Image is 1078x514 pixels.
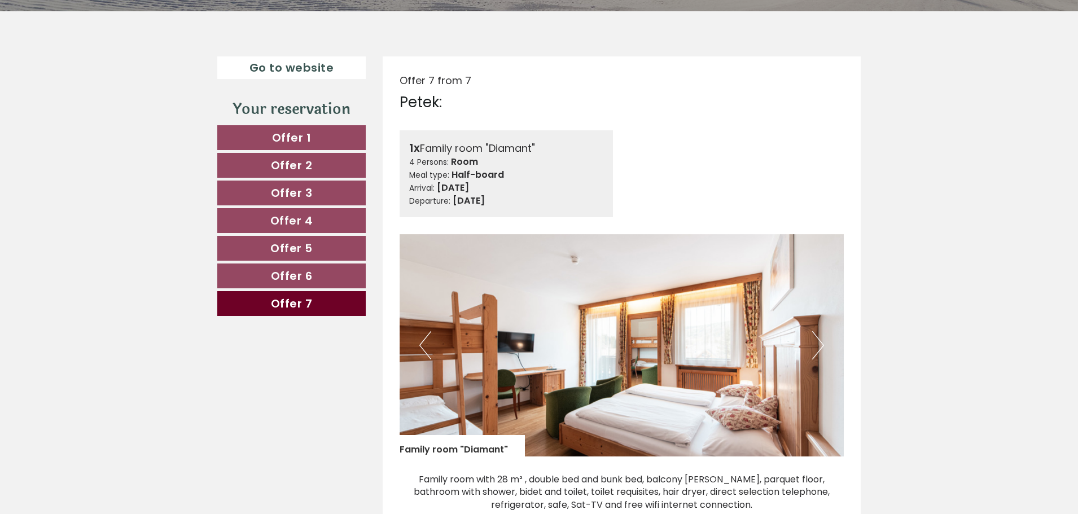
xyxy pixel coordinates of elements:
b: 1x [409,140,420,156]
span: Offer 2 [271,157,313,173]
button: Previous [419,331,431,359]
small: 4 Persons: [409,157,449,168]
small: Departure: [409,196,450,207]
b: [DATE] [437,181,469,194]
button: Next [812,331,824,359]
span: Offer 7 from 7 [400,73,471,87]
span: Offer 1 [272,130,312,146]
div: Family room "Diamant" [409,140,604,156]
b: [DATE] [453,194,485,207]
small: Meal type: [409,170,449,181]
span: Offer 5 [270,240,313,256]
b: Half-board [452,168,504,181]
span: Offer 4 [270,213,313,229]
span: Offer 6 [271,268,313,284]
div: Your reservation [217,99,366,120]
img: image [400,234,844,456]
a: Go to website [217,56,366,80]
small: Arrival: [409,183,435,194]
div: Family room "Diamant" [400,435,525,456]
span: Offer 3 [271,185,313,201]
span: Offer 7 [271,296,313,311]
div: Petek: [400,92,442,113]
b: Room [451,155,478,168]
